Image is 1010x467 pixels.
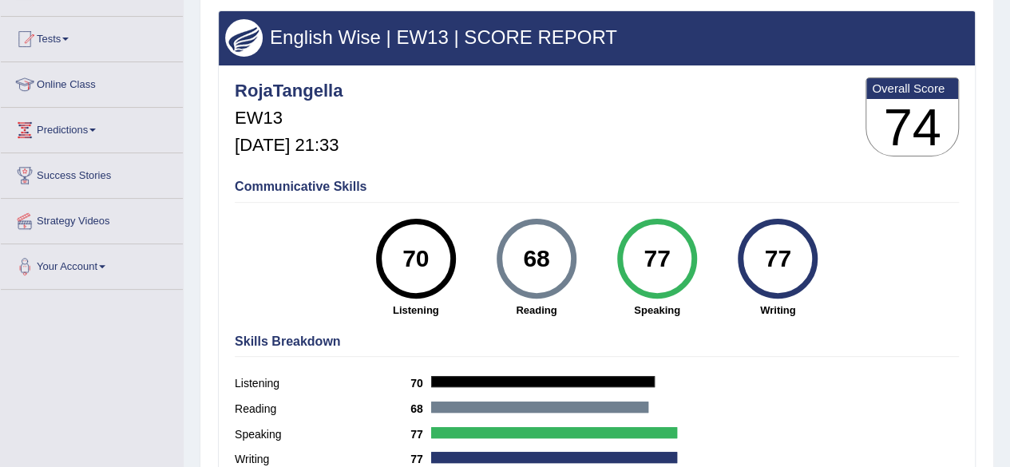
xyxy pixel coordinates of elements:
[1,244,183,284] a: Your Account
[410,453,431,465] b: 77
[872,81,953,95] b: Overall Score
[507,225,565,292] div: 68
[410,377,431,390] b: 70
[726,303,830,318] strong: Writing
[1,153,183,193] a: Success Stories
[235,426,410,443] label: Speaking
[749,225,807,292] div: 77
[1,62,183,102] a: Online Class
[410,428,431,441] b: 77
[484,303,588,318] strong: Reading
[1,17,183,57] a: Tests
[628,225,686,292] div: 77
[410,402,431,415] b: 68
[235,109,343,128] h5: EW13
[866,99,958,156] h3: 74
[386,225,445,292] div: 70
[235,180,959,194] h4: Communicative Skills
[1,108,183,148] a: Predictions
[225,27,968,48] h3: English Wise | EW13 | SCORE REPORT
[235,81,343,101] h4: RojaTangella
[235,136,343,155] h5: [DATE] 21:33
[235,375,410,392] label: Listening
[604,303,709,318] strong: Speaking
[225,19,263,57] img: wings.png
[363,303,468,318] strong: Listening
[235,401,410,418] label: Reading
[1,199,183,239] a: Strategy Videos
[235,334,959,349] h4: Skills Breakdown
